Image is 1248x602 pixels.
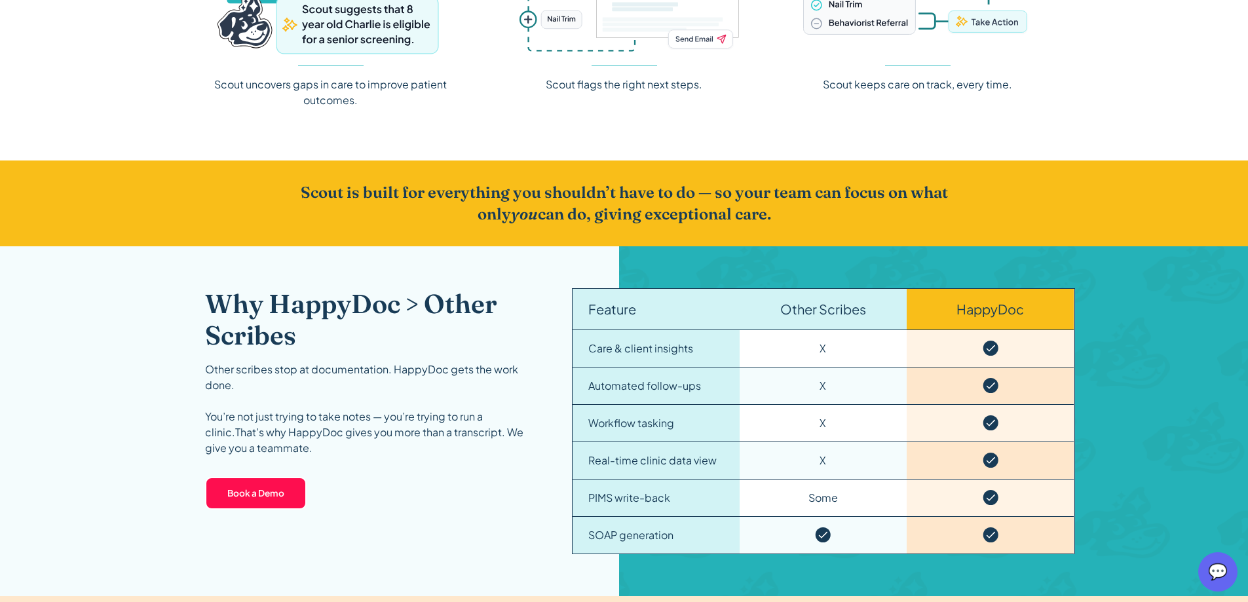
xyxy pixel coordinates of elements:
h2: Scout is built for everything you shouldn’t have to do — so your team can focus on what only can ... [289,181,960,225]
div: SOAP generation [588,527,673,543]
div: Scout flags the right next steps. [546,77,702,92]
div: X [820,453,826,468]
div: X [820,378,826,394]
div: Workflow tasking [588,415,674,431]
img: Checkmark [983,415,998,430]
div: Automated follow-ups [588,378,701,394]
img: Checkmark [983,341,998,356]
div: X [820,415,826,431]
img: Checkmark [983,490,998,505]
div: Real-time clinic data view [588,453,717,468]
h2: Why HappyDoc > Other Scribes [205,288,540,351]
div: PIMS write-back [588,490,670,506]
div: Some [808,490,838,506]
div: Care & client insights [588,341,693,356]
em: you [511,204,538,223]
div: Scout uncovers gaps in care to improve patient outcomes. [205,77,457,108]
div: Other Scribes [780,299,866,319]
img: Checkmark [983,378,998,393]
div: Feature [588,299,636,319]
div: Other scribes stop at documentation. HappyDoc gets the work done. You’re not just trying to take ... [205,362,540,456]
img: Checkmark [983,527,998,542]
div: HappyDoc [956,299,1024,319]
div: Scout keeps care on track, every time. [823,77,1012,92]
a: Book a Demo [205,477,307,510]
img: Checkmark [983,453,998,468]
img: Checkmark [815,527,831,542]
div: X [820,341,826,356]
